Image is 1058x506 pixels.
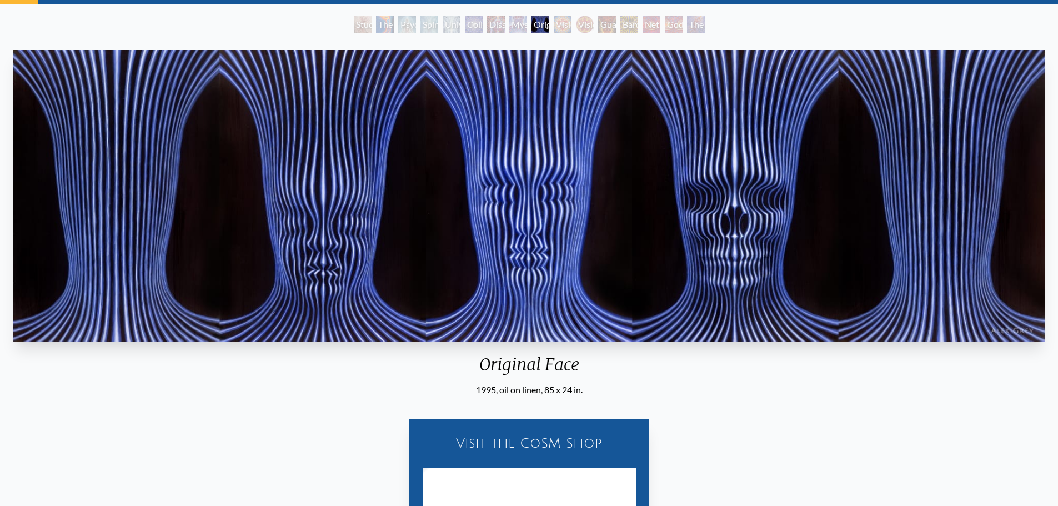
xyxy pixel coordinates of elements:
[420,16,438,33] div: Spiritual Energy System
[416,425,643,461] a: Visit the CoSM Shop
[354,16,372,33] div: Study for the Great Turn
[576,16,594,33] div: Vision Crystal Tondo
[554,16,571,33] div: Vision Crystal
[487,16,505,33] div: Dissectional Art for Tool's Lateralus CD
[509,16,527,33] div: Mystic Eye
[665,16,683,33] div: Godself
[9,383,1049,397] div: 1995, oil on linen, 85 x 24 in.
[376,16,394,33] div: The Torch
[687,16,705,33] div: The Great Turn
[398,16,416,33] div: Psychic Energy System
[9,354,1049,383] div: Original Face
[465,16,483,33] div: Collective Vision
[443,16,460,33] div: Universal Mind Lattice
[620,16,638,33] div: Bardo Being
[531,16,549,33] div: Original Face
[598,16,616,33] div: Guardian of Infinite Vision
[13,50,1045,342] img: Original-Face-1995-Alex-Grey-Pentaptych-watermarked.jpg
[643,16,660,33] div: Net of Being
